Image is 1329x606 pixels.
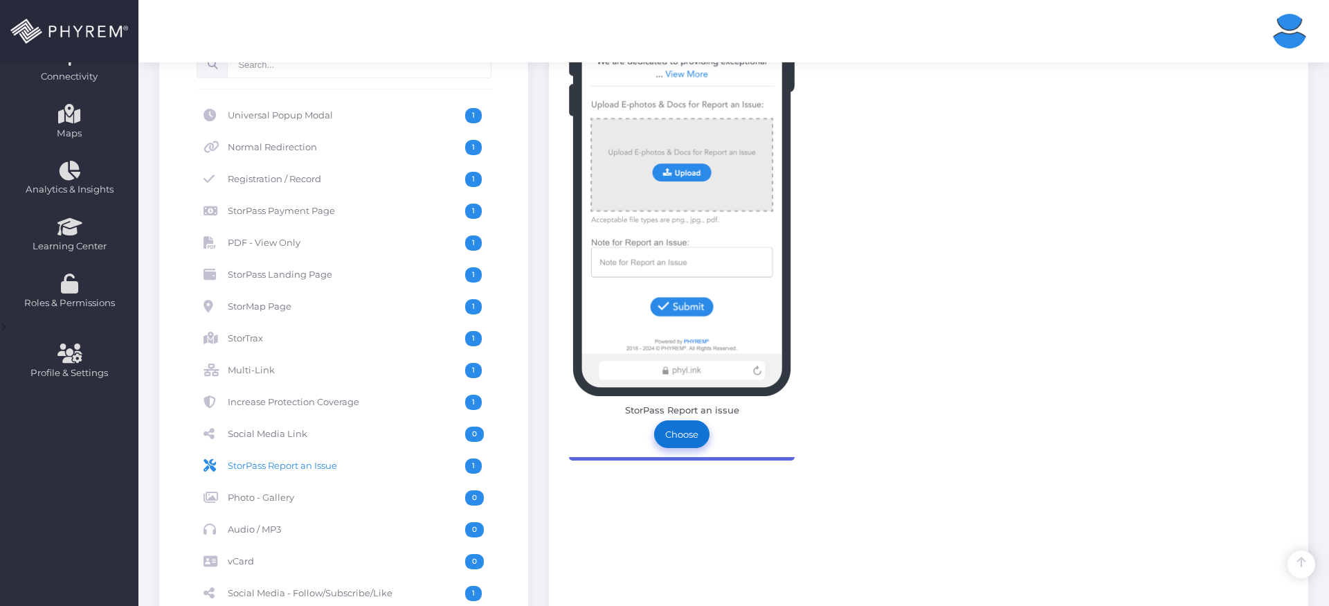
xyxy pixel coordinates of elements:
span: 1 [465,140,482,155]
span: StorTrax [228,331,465,346]
a: Social Media Link 0 [197,418,491,450]
span: 1 [465,235,482,251]
span: 1 [465,395,482,410]
span: StorPass Payment Page [228,204,465,219]
span: StorPass Report an Issue [228,458,465,474]
span: PDF - View Only [228,235,465,251]
a: Multi-Link 1 [197,355,491,386]
a: Registration / Record 1 [197,163,491,195]
span: 1 [465,267,482,283]
a: StorMap Page 1 [197,291,491,323]
span: Profile & Settings [30,366,108,380]
a: StorPass Report an Issue 1 [197,450,491,482]
span: vCard [228,554,465,569]
a: Photo - Gallery 0 [197,482,491,514]
span: 0 [465,427,485,442]
span: Universal Popup Modal [228,108,465,123]
span: 1 [465,172,482,187]
a: Universal Popup Modal 1 [197,100,491,132]
span: Roles & Permissions [9,296,129,310]
span: Audio / MP3 [228,522,465,537]
a: PDF - View Only 1 [197,227,491,259]
span: 1 [465,586,482,601]
span: Normal Redirection [228,140,465,155]
span: Connectivity [9,70,129,84]
span: 1 [465,458,482,474]
span: Learning Center [9,240,129,253]
a: StorPass Landing Page 1 [197,259,491,291]
span: Photo - Gallery [228,490,465,506]
span: 1 [465,108,482,123]
a: StorTrax 1 [197,323,491,355]
span: Social Media - Follow/Subscribe/Like [228,586,465,601]
span: StorPass Landing Page [228,267,465,283]
input: Search... [227,51,491,78]
span: Maps [57,127,82,141]
span: 1 [465,299,482,314]
span: Social Media Link [228,427,465,442]
span: Registration / Record [228,172,465,187]
span: 1 [465,204,482,219]
span: 1 [465,363,482,378]
a: Normal Redirection 1 [197,132,491,163]
a: Increase Protection Coverage 1 [197,386,491,418]
a: vCard 0 [197,546,491,578]
span: StorMap Page [228,299,465,314]
a: Audio / MP3 0 [197,514,491,546]
span: Analytics & Insights [9,183,129,197]
a: Choose [654,420,709,448]
span: 0 [465,554,485,569]
span: 1 [465,331,482,346]
span: 0 [465,522,485,537]
h6: StorPass Report an issue [589,405,775,416]
span: Increase Protection Coverage [228,395,465,410]
span: 0 [465,490,485,506]
a: StorPass Payment Page 1 [197,195,491,227]
span: Multi-Link [228,363,465,378]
